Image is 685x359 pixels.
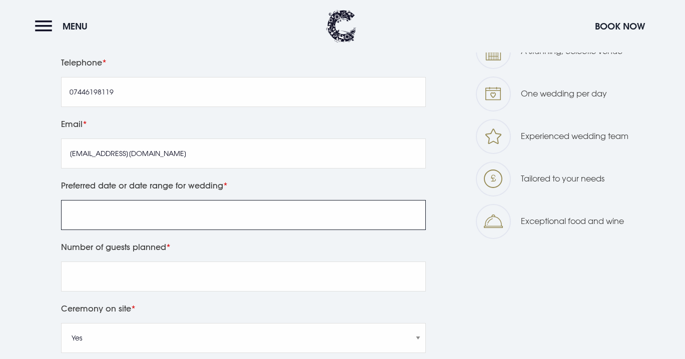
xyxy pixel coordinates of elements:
[61,117,426,131] label: Email
[484,169,502,188] img: Wedding tailored icon
[484,214,503,228] img: Why icon 4 1
[590,15,650,37] button: Book Now
[326,10,356,42] img: Clandeboye Lodge
[61,301,426,315] label: Ceremony on site
[521,213,624,228] p: Exceptional food and wine
[521,171,604,186] p: Tailored to your needs
[521,86,607,101] p: One wedding per day
[61,55,426,69] label: Telephone
[63,20,88,32] span: Menu
[35,15,93,37] button: Menu
[61,178,426,192] label: Preferred date or date range for wedding
[485,128,502,144] img: Wedding team icon
[521,128,628,143] p: Experienced wedding team
[61,240,426,254] label: Number of guests planned
[485,87,501,100] img: Wedding one wedding icon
